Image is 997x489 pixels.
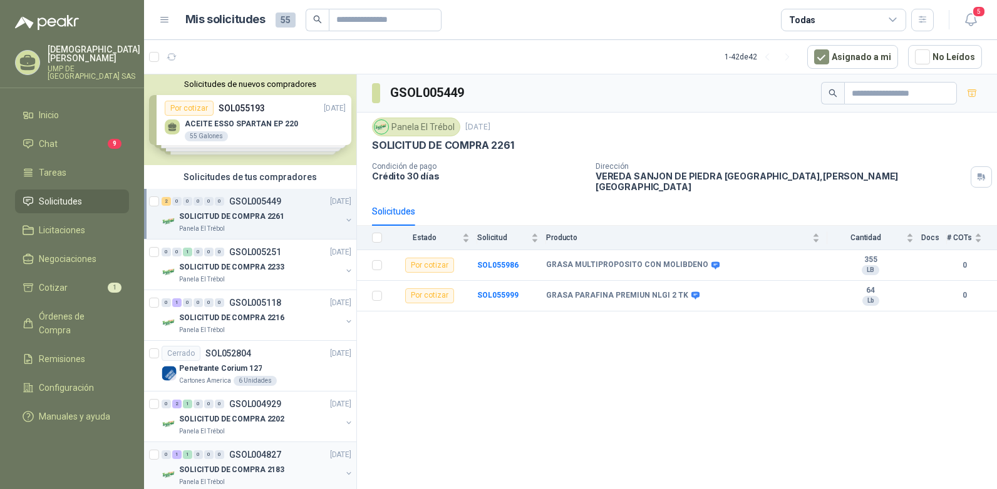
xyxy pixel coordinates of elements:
[194,248,203,256] div: 0
[15,276,129,300] a: Cotizar1
[179,426,225,436] p: Panela El Trébol
[375,120,388,134] img: Company Logo
[204,298,214,307] div: 0
[162,295,354,335] a: 0 1 0 0 0 0 GSOL005118[DATE] Company LogoSOLICITUD DE COMPRA 2216Panela El Trébol
[39,281,68,295] span: Cotizar
[15,218,129,242] a: Licitaciones
[372,139,514,152] p: SOLICITUD DE COMPRA 2261
[15,161,129,184] a: Tareas
[15,405,129,428] a: Manuales y ayuda
[477,233,529,242] span: Solicitud
[162,396,354,436] a: 0 2 1 0 0 0 GSOL004929[DATE] Company LogoSOLICITUD DE COMPRA 2202Panela El Trébol
[179,464,284,476] p: SOLICITUD DE COMPRA 2183
[546,260,708,270] b: GRASA MULTIPROPOSITO CON MOLIBDENO
[108,283,121,293] span: 1
[185,11,266,29] h1: Mis solicitudes
[162,416,177,431] img: Company Logo
[372,118,460,136] div: Panela El Trébol
[172,248,182,256] div: 0
[330,449,351,461] p: [DATE]
[39,310,117,337] span: Órdenes de Compra
[229,197,281,206] p: GSOL005449
[179,261,284,273] p: SOLICITUD DE COMPRA 2233
[172,450,182,459] div: 1
[947,290,982,301] b: 0
[162,214,177,229] img: Company Logo
[183,298,192,307] div: 0
[229,298,281,307] p: GSOL005118
[194,197,203,206] div: 0
[789,13,815,27] div: Todas
[229,400,281,408] p: GSOL004929
[477,261,519,270] a: SOL055986
[596,171,966,192] p: VEREDA SANJON DE PIEDRA [GEOGRAPHIC_DATA] , [PERSON_NAME][GEOGRAPHIC_DATA]
[162,298,171,307] div: 0
[921,226,947,250] th: Docs
[144,341,356,391] a: CerradoSOL052804[DATE] Company LogoPenetrante Corium 127Cartones America6 Unidades
[172,400,182,408] div: 2
[372,162,586,171] p: Condición de pago
[39,166,66,179] span: Tareas
[162,265,177,280] img: Company Logo
[15,132,129,156] a: Chat9
[108,139,121,149] span: 9
[827,226,921,250] th: Cantidad
[229,248,281,256] p: GSOL005251
[144,74,356,165] div: Solicitudes de nuevos compradoresPor cotizarSOL055193[DATE] ACEITE ESSO SPARTAN EP 22055 GalonesP...
[390,233,460,242] span: Estado
[947,233,972,242] span: # COTs
[39,137,58,151] span: Chat
[204,248,214,256] div: 0
[162,400,171,408] div: 0
[477,291,519,300] a: SOL055999
[39,108,59,122] span: Inicio
[390,83,466,103] h3: GSOL005449
[405,288,454,303] div: Por cotizar
[144,165,356,189] div: Solicitudes de tus compradores
[330,297,351,309] p: [DATE]
[229,450,281,459] p: GSOL004827
[183,248,192,256] div: 1
[477,226,546,250] th: Solicitud
[546,226,827,250] th: Producto
[179,211,284,223] p: SOLICITUD DE COMPRA 2261
[179,312,284,324] p: SOLICITUD DE COMPRA 2216
[162,366,177,381] img: Company Logo
[194,450,203,459] div: 0
[15,189,129,213] a: Solicitudes
[172,197,182,206] div: 0
[39,223,85,237] span: Licitaciones
[162,447,354,487] a: 0 1 1 0 0 0 GSOL004827[DATE] Company LogoSOLICITUD DE COMPRA 2183Panela El Trébol
[827,286,914,296] b: 64
[827,255,914,265] b: 355
[276,13,296,28] span: 55
[862,296,879,306] div: Lb
[162,197,171,206] div: 2
[330,246,351,258] p: [DATE]
[15,376,129,400] a: Configuración
[15,247,129,271] a: Negociaciones
[827,233,904,242] span: Cantidad
[390,226,477,250] th: Estado
[330,398,351,410] p: [DATE]
[15,103,129,127] a: Inicio
[162,450,171,459] div: 0
[947,260,982,271] b: 0
[546,291,688,301] b: GRASA PARAFINA PREMIUN NLGI 2 TK
[405,258,454,273] div: Por cotizar
[39,252,96,266] span: Negociaciones
[947,226,997,250] th: # COTs
[313,15,322,24] span: search
[179,376,231,386] p: Cartones America
[15,305,129,342] a: Órdenes de Compra
[829,89,837,98] span: search
[183,450,192,459] div: 1
[204,400,214,408] div: 0
[204,450,214,459] div: 0
[162,194,354,234] a: 2 0 0 0 0 0 GSOL005449[DATE] Company LogoSOLICITUD DE COMPRA 2261Panela El Trébol
[39,194,82,208] span: Solicitudes
[15,347,129,371] a: Remisiones
[48,65,140,80] p: UMP DE [GEOGRAPHIC_DATA] SAS
[48,45,140,63] p: [DEMOGRAPHIC_DATA] [PERSON_NAME]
